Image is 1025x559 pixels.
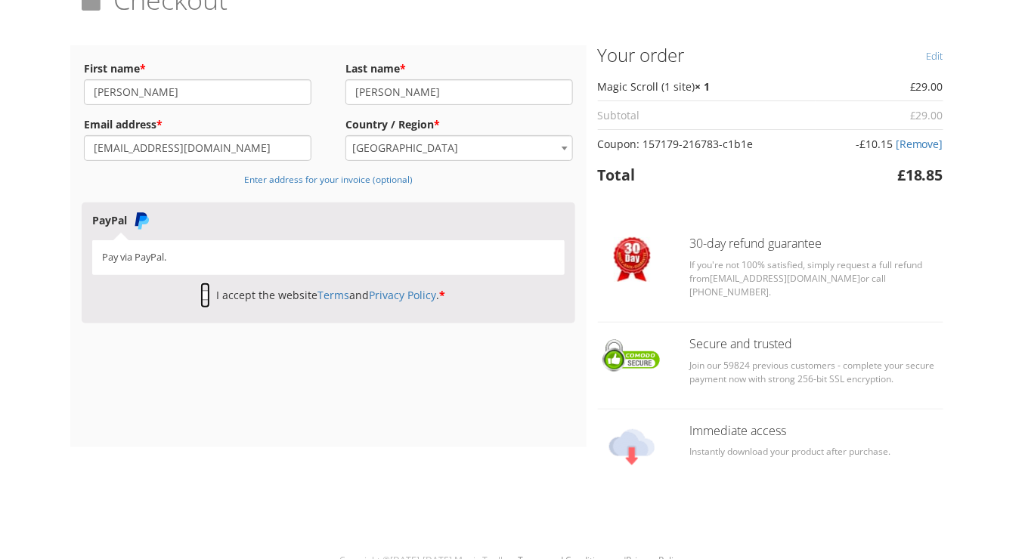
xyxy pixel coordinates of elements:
abbr: required [434,117,440,131]
iframe: PayPal [82,328,575,447]
label: PayPal [92,213,150,227]
a: Enter address for your invoice (optional) [244,171,413,186]
img: PayPal [132,212,150,230]
abbr: required [400,61,406,76]
a: Edit [927,45,943,66]
abbr: required [140,61,146,76]
label: Email address [84,114,311,135]
p: If you're not 100% satisfied, simply request a full refund from or call [PHONE_NUMBER]. [689,258,943,299]
td: Magic Scroll (1 site) [598,73,816,100]
a: Terms [317,288,349,302]
h3: 30-day refund guarantee [689,237,943,251]
th: Total [598,158,816,192]
abbr: required [156,117,163,131]
h3: Secure and trusted [689,338,943,351]
a: [EMAIL_ADDRESS][DOMAIN_NAME] [710,272,860,285]
p: Instantly download your product after purchase. [689,445,943,459]
a: Privacy Policy [369,288,436,302]
strong: × 1 [695,79,711,94]
td: - [816,129,943,158]
input: I accept the websiteTermsandPrivacy Policy.* [200,283,210,308]
img: Checkout [614,237,651,282]
span: Country / Region [345,135,573,161]
th: Subtotal [598,100,816,129]
abbr: required [439,288,445,302]
span: £ [859,137,866,151]
span: Mexico [346,136,572,160]
h3: Immediate access [689,425,943,438]
span: £ [910,108,916,122]
img: Checkout [598,338,667,374]
span: £ [897,165,906,185]
p: Join our 59824 previous customers - complete your secure payment now with strong 256-bit SSL encr... [689,359,943,386]
label: Country / Region [345,114,573,135]
bdi: 18.85 [897,165,943,185]
span: 10.15 [859,137,893,151]
label: First name [84,58,311,79]
th: Coupon: 157179-216783-c1b1e [598,129,816,158]
h3: Your order [598,45,944,65]
p: Pay via PayPal. [102,250,555,264]
bdi: 29.00 [910,79,943,94]
span: £ [910,79,916,94]
img: Checkout [609,425,655,470]
a: [Remove] [896,137,943,151]
small: Enter address for your invoice (optional) [244,173,413,185]
label: I accept the website and . [200,288,445,302]
label: Last name [345,58,573,79]
bdi: 29.00 [910,108,943,122]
